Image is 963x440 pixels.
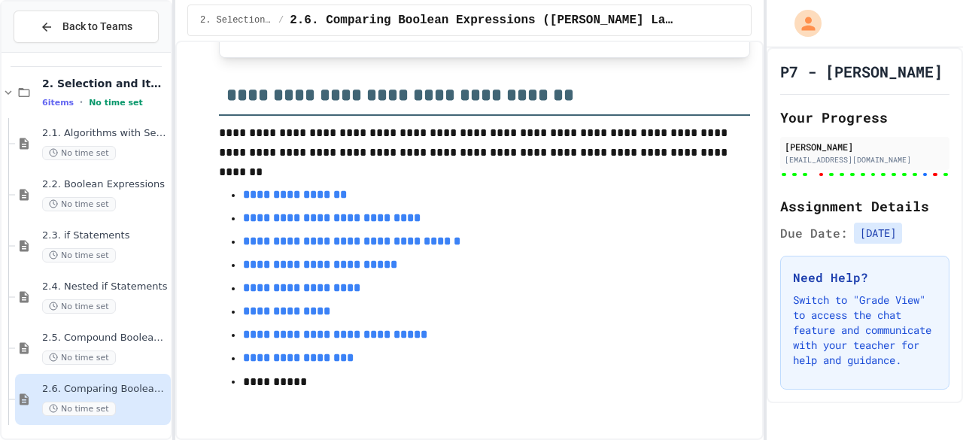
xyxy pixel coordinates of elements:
h1: P7 - [PERSON_NAME] [780,61,943,82]
span: 2.6. Comparing Boolean Expressions (De Morgan’s Laws) [290,11,675,29]
p: Switch to "Grade View" to access the chat feature and communicate with your teacher for help and ... [793,293,937,368]
span: 2. Selection and Iteration [200,14,272,26]
div: [EMAIL_ADDRESS][DOMAIN_NAME] [785,154,945,165]
h2: Assignment Details [780,196,949,217]
span: / [278,14,284,26]
span: Back to Teams [62,19,132,35]
span: [DATE] [854,223,902,244]
h3: Need Help? [793,269,937,287]
div: [PERSON_NAME] [785,140,945,153]
button: Back to Teams [14,11,159,43]
div: My Account [779,6,825,41]
h2: Your Progress [780,107,949,128]
span: Due Date: [780,224,848,242]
